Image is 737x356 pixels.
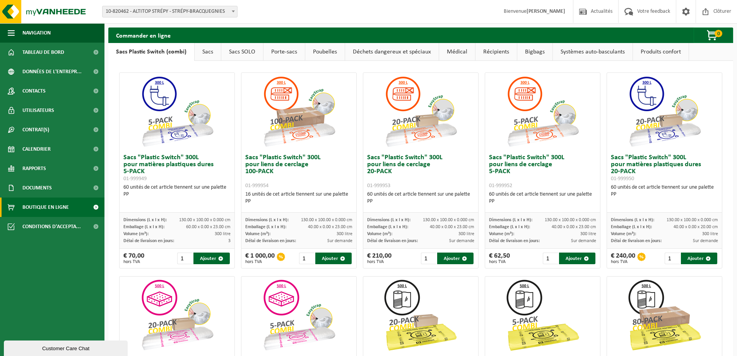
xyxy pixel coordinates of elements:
[367,260,392,264] span: hors TVA
[102,6,238,17] span: 10-820462 - ALTITOP STRÉPY - STRÉPY-BRACQUEGNIES
[489,232,514,236] span: Volume (m³):
[301,218,352,222] span: 130.00 x 100.00 x 0.000 cm
[437,253,474,264] button: Ajouter
[489,260,510,264] span: hors TVA
[245,183,268,189] span: 01-999954
[367,218,410,222] span: Dimensions (L x l x H):
[123,176,147,182] span: 01-999949
[367,154,474,189] h3: Sacs "Plastic Switch" 300L pour liens de cerclage 20-PACK
[263,43,305,61] a: Porte-sacs
[139,277,216,354] img: 01-999956
[693,239,718,243] span: Sur demande
[22,62,82,81] span: Données de l'entrepr...
[611,253,635,264] div: € 240,00
[179,218,231,222] span: 130.00 x 100.00 x 0.000 cm
[367,191,474,205] div: 60 unités de cet article tiennent sur une palette
[489,253,510,264] div: € 62,50
[489,239,540,243] span: Délai de livraison en jours:
[458,232,474,236] span: 300 litre
[305,43,345,61] a: Poubelles
[504,73,581,150] img: 01-999952
[626,277,703,354] img: 01-999968
[611,225,652,229] span: Emballage (L x l x H):
[123,239,174,243] span: Délai de livraison en jours:
[681,253,717,264] button: Ajouter
[22,178,52,198] span: Documents
[22,120,49,139] span: Contrat(s)
[22,43,64,62] span: Tableau de bord
[299,253,315,264] input: 1
[702,232,718,236] span: 300 litre
[22,159,46,178] span: Rapports
[123,191,231,198] div: PP
[674,225,718,229] span: 40.00 x 0.00 x 20.00 cm
[382,277,460,354] img: 01-999964
[504,277,581,354] img: 01-999963
[421,253,437,264] input: 1
[123,260,144,264] span: hors TVA
[382,73,460,150] img: 01-999953
[611,176,634,182] span: 01-999950
[193,253,230,264] button: Ajouter
[22,23,51,43] span: Navigation
[439,43,475,61] a: Médical
[245,198,352,205] div: PP
[245,232,270,236] span: Volume (m³):
[22,198,69,217] span: Boutique en ligne
[489,183,512,189] span: 01-999952
[103,6,237,17] span: 10-820462 - ALTITOP STRÉPY - STRÉPY-BRACQUEGNIES
[667,218,718,222] span: 130.00 x 100.00 x 0.000 cm
[245,218,289,222] span: Dimensions (L x l x H):
[517,43,552,61] a: Bigbags
[611,239,662,243] span: Délai de livraison en jours:
[545,218,596,222] span: 130.00 x 100.00 x 0.000 cm
[245,239,296,243] span: Délai de livraison en jours:
[611,154,718,182] h3: Sacs "Plastic Switch" 300L pour matières plastiques dures 20-PACK
[611,191,718,198] div: PP
[123,184,231,198] div: 60 unités de cet article tiennent sur une palette
[571,239,596,243] span: Sur demande
[475,43,517,61] a: Récipients
[177,253,193,264] input: 1
[489,198,596,205] div: PP
[715,30,722,37] span: 0
[123,218,167,222] span: Dimensions (L x l x H):
[22,101,54,120] span: Utilisateurs
[489,191,596,205] div: 60 unités de cet article tiennent sur une palette
[611,232,636,236] span: Volume (m³):
[559,253,595,264] button: Ajouter
[449,239,474,243] span: Sur demande
[22,139,51,159] span: Calendrier
[245,260,275,264] span: hors TVA
[580,232,596,236] span: 300 litre
[626,73,703,150] img: 01-999950
[665,253,681,264] input: 1
[337,232,352,236] span: 300 litre
[345,43,439,61] a: Déchets dangereux et spéciaux
[367,232,392,236] span: Volume (m³):
[367,253,392,264] div: € 210,00
[327,239,352,243] span: Sur demande
[553,43,633,61] a: Systèmes auto-basculants
[123,232,149,236] span: Volume (m³):
[367,198,474,205] div: PP
[22,81,46,101] span: Contacts
[195,43,221,61] a: Sacs
[245,253,275,264] div: € 1 000,00
[367,183,390,189] span: 01-999953
[245,191,352,205] div: 16 unités de cet article tiennent sur une palette
[123,253,144,264] div: € 70,00
[22,217,81,236] span: Conditions d'accepta...
[139,73,216,150] img: 01-999949
[489,225,530,229] span: Emballage (L x l x H):
[228,239,231,243] span: 3
[215,232,231,236] span: 300 litre
[108,28,178,43] h2: Commander en ligne
[367,225,408,229] span: Emballage (L x l x H):
[552,225,596,229] span: 40.00 x 0.00 x 23.00 cm
[315,253,352,264] button: Ajouter
[543,253,559,264] input: 1
[245,154,352,189] h3: Sacs "Plastic Switch" 300L pour liens de cerclage 100-PACK
[4,339,129,356] iframe: chat widget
